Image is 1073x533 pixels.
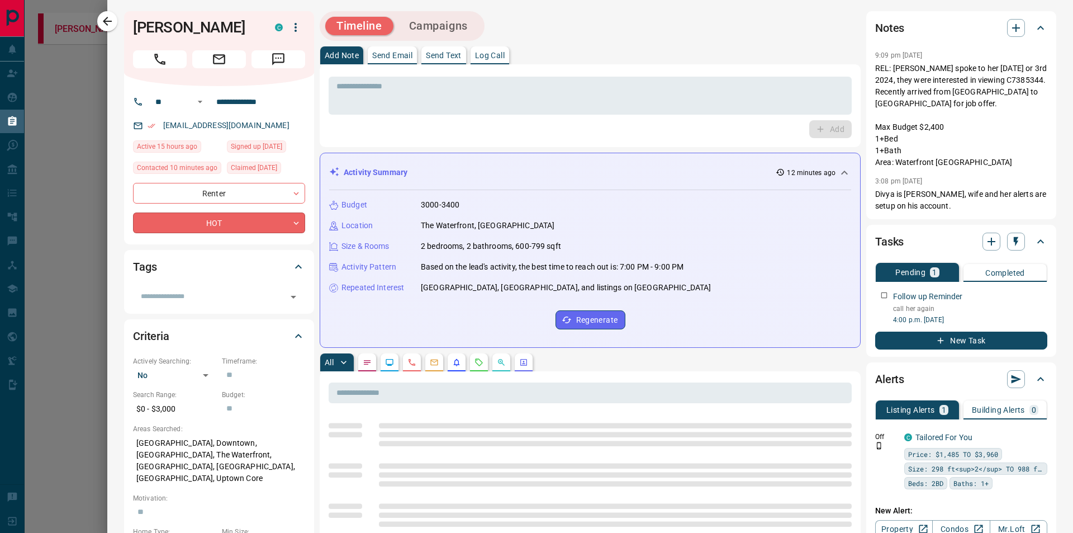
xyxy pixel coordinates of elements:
span: Email [192,50,246,68]
div: Criteria [133,323,305,350]
a: Tailored For You [915,433,972,442]
p: Activity Pattern [341,261,396,273]
span: Claimed [DATE] [231,162,277,173]
p: Budget: [222,390,305,400]
div: Tags [133,253,305,280]
p: 0 [1032,406,1036,414]
span: Size: 298 ft<sup>2</sup> TO 988 ft<sup>2</sup> [908,463,1043,474]
p: Send Email [372,51,412,59]
button: Open [193,95,207,109]
h1: [PERSON_NAME] [133,18,258,36]
p: 12 minutes ago [787,168,835,178]
div: condos.ca [904,433,912,441]
p: $0 - $3,000 [133,400,216,418]
p: Size & Rooms [341,240,390,252]
p: Budget [341,199,367,211]
div: Thu Aug 14 2025 [133,140,221,156]
p: New Alert: [875,505,1047,517]
svg: Agent Actions [519,358,528,367]
span: Signed up [DATE] [231,141,282,152]
p: Motivation: [133,493,305,503]
h2: Alerts [875,370,904,388]
span: Active 15 hours ago [137,141,197,152]
div: Renter [133,183,305,204]
p: 2 bedrooms, 2 bathrooms, 600-799 sqft [421,240,561,252]
div: Fri Nov 03 2023 [227,140,305,156]
span: Message [251,50,305,68]
button: New Task [875,332,1047,350]
p: The Waterfront, [GEOGRAPHIC_DATA] [421,220,554,232]
h2: Notes [875,19,904,37]
p: Off [875,432,898,442]
p: call her again [893,304,1047,314]
svg: Emails [430,358,439,367]
p: Areas Searched: [133,424,305,434]
p: Add Note [325,51,359,59]
p: Completed [985,269,1025,277]
p: 3000-3400 [421,199,459,211]
svg: Requests [474,358,483,367]
h2: Tags [133,258,156,276]
div: Wed Jul 23 2025 [227,162,305,177]
h2: Tasks [875,233,904,251]
p: REL: [PERSON_NAME] spoke to her [DATE] or 3rd 2024, they were interested in viewing C7385344. Rec... [875,63,1047,168]
button: Campaigns [398,17,479,35]
span: Baths: 1+ [953,478,989,489]
svg: Notes [363,358,372,367]
p: Location [341,220,373,232]
svg: Email Verified [148,122,155,130]
div: Fri Aug 15 2025 [133,162,221,177]
p: Follow up Reminder [893,291,962,303]
button: Timeline [325,17,393,35]
svg: Listing Alerts [452,358,461,367]
p: 1 [932,268,937,276]
p: Listing Alerts [886,406,935,414]
p: Timeframe: [222,356,305,366]
p: [GEOGRAPHIC_DATA], [GEOGRAPHIC_DATA], and listings on [GEOGRAPHIC_DATA] [421,282,711,294]
span: Beds: 2BD [908,478,943,489]
p: 3:08 pm [DATE] [875,177,923,185]
div: No [133,366,216,384]
span: Call [133,50,187,68]
svg: Opportunities [497,358,506,367]
p: Divya is [PERSON_NAME], wife and her alerts are setup on his account. [875,188,1047,212]
p: Log Call [475,51,505,59]
p: Based on the lead's activity, the best time to reach out is: 7:00 PM - 9:00 PM [421,261,683,273]
span: Contacted 10 minutes ago [137,162,217,173]
p: 9:09 pm [DATE] [875,51,923,59]
h2: Criteria [133,327,169,345]
div: Activity Summary12 minutes ago [329,162,851,183]
p: Repeated Interest [341,282,404,294]
p: Actively Searching: [133,356,216,366]
div: Alerts [875,366,1047,393]
a: [EMAIL_ADDRESS][DOMAIN_NAME] [163,121,289,130]
span: Price: $1,485 TO $3,960 [908,449,998,460]
button: Open [286,289,301,305]
p: Pending [895,268,925,276]
p: Send Text [426,51,462,59]
div: Notes [875,15,1047,41]
p: Activity Summary [344,167,407,178]
p: Search Range: [133,390,216,400]
div: HOT [133,213,305,233]
p: [GEOGRAPHIC_DATA], Downtown, [GEOGRAPHIC_DATA], The Waterfront, [GEOGRAPHIC_DATA], [GEOGRAPHIC_DA... [133,434,305,488]
div: condos.ca [275,23,283,31]
div: Tasks [875,228,1047,255]
p: All [325,359,334,366]
svg: Push Notification Only [875,442,883,450]
p: Building Alerts [972,406,1025,414]
svg: Lead Browsing Activity [385,358,394,367]
p: 4:00 p.m. [DATE] [893,315,1047,325]
svg: Calls [407,358,416,367]
button: Regenerate [556,310,625,329]
p: 1 [942,406,946,414]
